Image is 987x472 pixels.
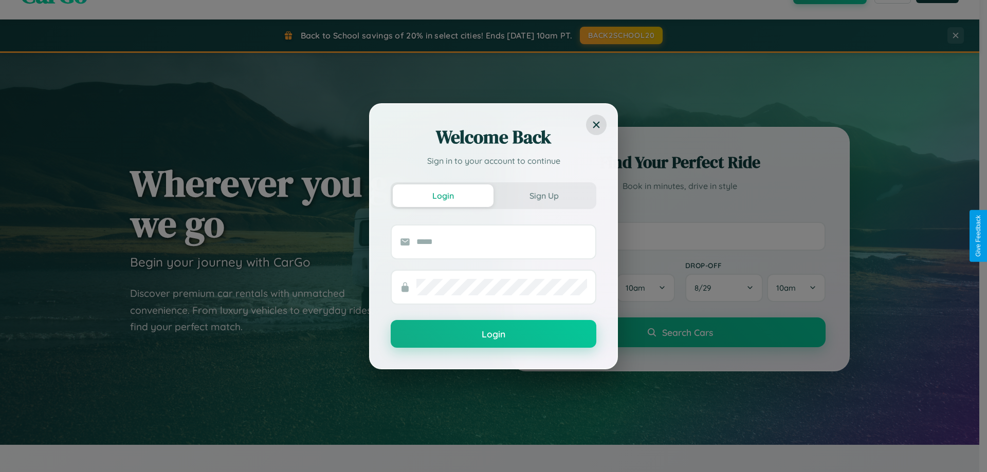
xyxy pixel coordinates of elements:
[391,320,596,348] button: Login
[393,184,493,207] button: Login
[391,155,596,167] p: Sign in to your account to continue
[391,125,596,149] h2: Welcome Back
[975,215,982,257] div: Give Feedback
[493,184,594,207] button: Sign Up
